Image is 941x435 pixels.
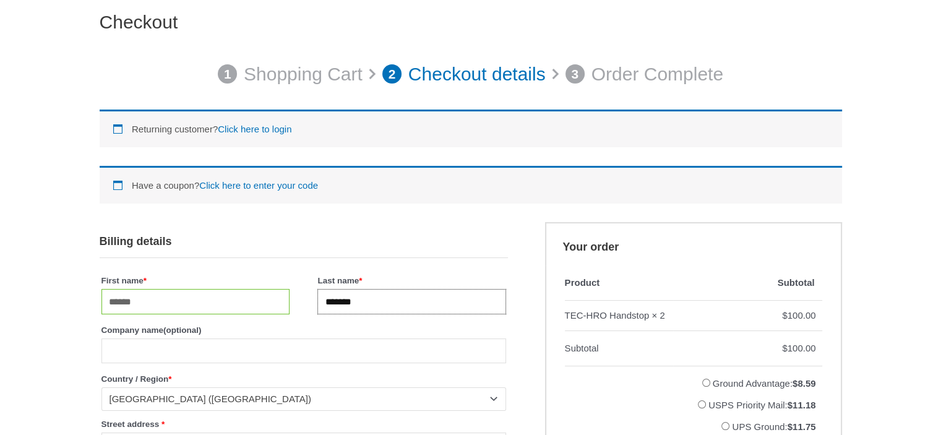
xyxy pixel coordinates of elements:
[673,265,822,301] th: Subtotal
[565,307,650,324] div: TEC-HRO Handstop
[788,400,793,410] span: $
[782,310,787,321] span: $
[651,307,664,324] strong: × 2
[793,378,797,389] span: $
[163,325,201,335] span: (optional)
[788,400,816,410] bdi: 11.18
[565,331,673,366] th: Subtotal
[110,393,487,405] span: United States (US)
[788,421,793,432] span: $
[782,343,787,353] span: $
[732,421,815,432] label: UPS Ground:
[199,180,318,191] a: Enter your coupon code
[713,378,816,389] label: Ground Advantage:
[545,222,842,265] h3: Your order
[100,110,842,147] div: Returning customer?
[244,57,363,92] p: Shopping Cart
[788,421,816,432] bdi: 11.75
[708,400,815,410] label: USPS Priority Mail:
[317,272,505,289] label: Last name
[218,64,238,84] span: 1
[101,387,506,410] span: Country / Region
[101,371,506,387] label: Country / Region
[408,57,546,92] p: Checkout details
[100,222,508,258] h3: Billing details
[382,64,402,84] span: 2
[100,11,842,33] h1: Checkout
[100,166,842,204] div: Have a coupon?
[782,310,815,321] bdi: 100.00
[782,343,815,353] bdi: 100.00
[101,322,506,338] label: Company name
[382,57,546,92] a: 2 Checkout details
[101,416,506,433] label: Street address
[793,378,816,389] bdi: 8.59
[218,57,363,92] a: 1 Shopping Cart
[218,124,291,134] a: Click here to login
[565,265,673,301] th: Product
[101,272,290,289] label: First name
